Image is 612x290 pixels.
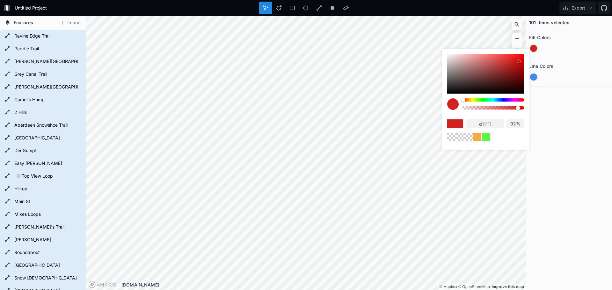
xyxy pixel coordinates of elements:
span: Features [14,19,33,26]
h2: Fill Colors [529,32,551,42]
button: Import [57,18,84,28]
a: OpenStreetMap [458,285,490,289]
div: [DOMAIN_NAME] [121,281,526,288]
a: Mapbox logo [88,281,116,288]
h2: Line Colors [529,61,554,71]
a: Map feedback [492,285,524,289]
a: Mapbox [439,285,457,289]
h4: 101 items selected [529,19,570,26]
button: Export [559,2,596,14]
